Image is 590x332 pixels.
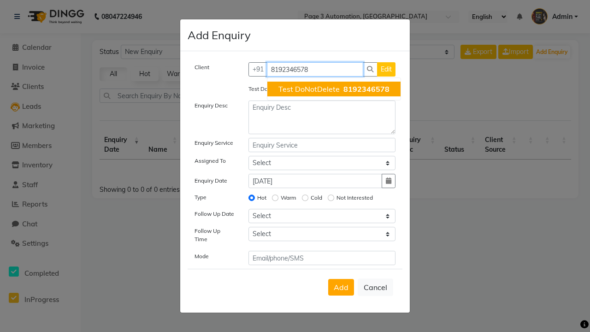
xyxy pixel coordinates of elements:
label: Cold [311,194,322,202]
span: 8192346578 [343,84,389,94]
input: Email/phone/SMS [248,251,396,265]
label: Test DoNotDelete [248,85,294,93]
label: Not Interested [336,194,373,202]
input: Enquiry Service [248,138,396,152]
input: Search by Name/Mobile/Email/Code [267,62,364,77]
label: Follow Up Time [195,227,235,243]
span: Edit [381,65,392,73]
span: Add [334,283,348,292]
button: Cancel [358,279,393,296]
label: Assigned To [195,157,226,165]
button: Add [328,279,354,296]
button: +91 [248,62,268,77]
label: Client [195,63,209,71]
h4: Add Enquiry [188,27,251,43]
label: Hot [257,194,266,202]
label: Follow Up Date [195,210,234,218]
button: Edit [377,62,395,77]
label: Type [195,193,206,202]
span: Test DoNotDelete [278,84,340,94]
label: Enquiry Date [195,177,227,185]
label: Enquiry Service [195,139,233,147]
label: Warm [281,194,296,202]
label: Enquiry Desc [195,101,228,110]
label: Mode [195,252,209,261]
